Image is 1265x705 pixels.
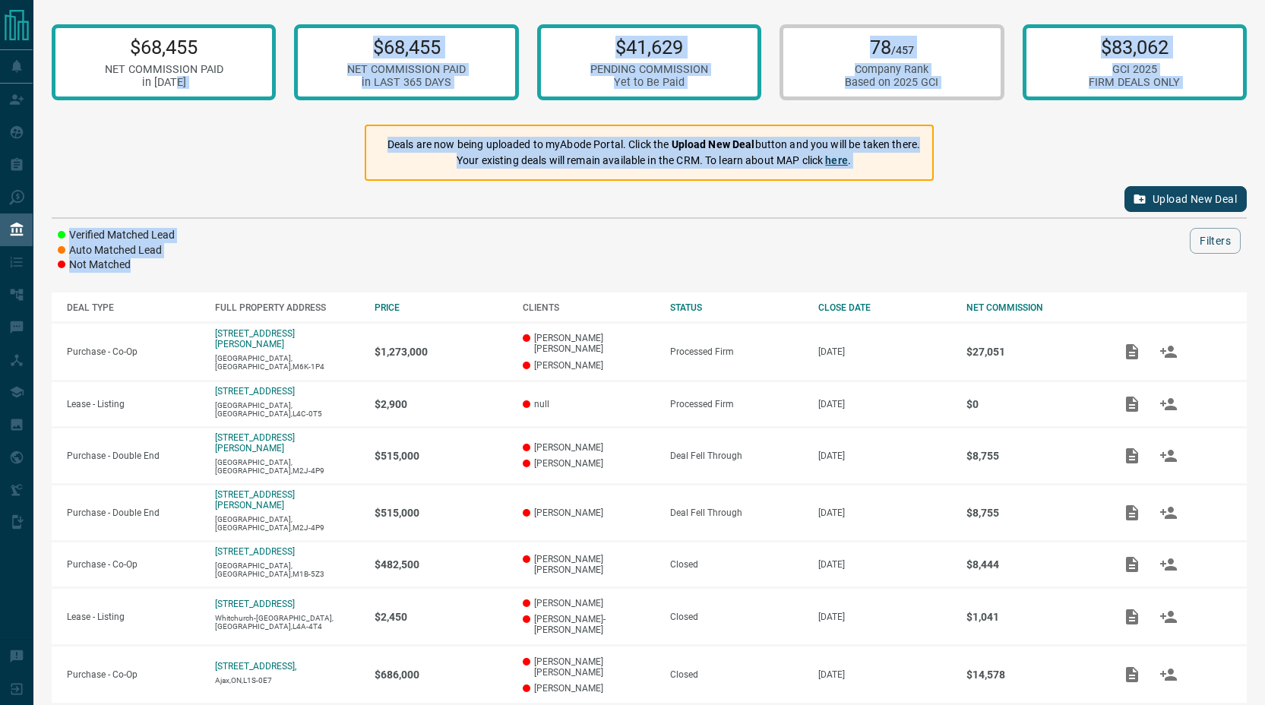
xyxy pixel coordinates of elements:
p: $8,755 [966,450,1099,462]
p: Lease - Listing [67,399,200,409]
span: Add / View Documents [1114,450,1150,460]
p: [PERSON_NAME] [523,360,656,371]
p: Purchase - Double End [67,507,200,518]
button: Upload New Deal [1124,186,1247,212]
a: [STREET_ADDRESS][PERSON_NAME] [215,489,295,511]
div: STATUS [670,302,803,313]
p: [DATE] [818,612,951,622]
p: [DATE] [818,346,951,357]
p: [PERSON_NAME] [523,458,656,469]
div: CLIENTS [523,302,656,313]
p: $515,000 [375,450,508,462]
div: Deal Fell Through [670,507,803,518]
p: $1,273,000 [375,346,508,358]
p: $482,500 [375,558,508,571]
button: Filters [1190,228,1241,254]
div: FIRM DEALS ONLY [1089,76,1180,89]
span: Add / View Documents [1114,611,1150,621]
p: Purchase - Co-Op [67,346,200,357]
a: [STREET_ADDRESS] [215,546,295,557]
span: Match Clients [1150,611,1187,621]
p: Purchase - Co-Op [67,669,200,680]
p: [PERSON_NAME] [523,507,656,518]
div: in LAST 365 DAYS [347,76,466,89]
div: PENDING COMMISSION [590,63,708,76]
span: Match Clients [1150,669,1187,679]
div: Processed Firm [670,399,803,409]
div: in [DATE] [105,76,223,89]
p: [DATE] [818,507,951,518]
p: [PERSON_NAME] [PERSON_NAME] [523,554,656,575]
p: [GEOGRAPHIC_DATA],[GEOGRAPHIC_DATA],M2J-4P9 [215,458,359,475]
div: FULL PROPERTY ADDRESS [215,302,359,313]
div: Closed [670,612,803,622]
p: [DATE] [818,399,951,409]
p: [GEOGRAPHIC_DATA],[GEOGRAPHIC_DATA],M2J-4P9 [215,515,359,532]
p: $68,455 [105,36,223,58]
span: Add / View Documents [1114,507,1150,517]
p: [PERSON_NAME]-[PERSON_NAME] [523,614,656,635]
div: NET COMMISSION [966,302,1099,313]
p: Lease - Listing [67,612,200,622]
p: $27,051 [966,346,1099,358]
p: [DATE] [818,451,951,461]
span: Match Clients [1150,558,1187,569]
div: DEAL TYPE [67,302,200,313]
li: Verified Matched Lead [58,228,175,243]
p: [DATE] [818,669,951,680]
a: [STREET_ADDRESS][PERSON_NAME] [215,432,295,454]
div: NET COMMISSION PAID [347,63,466,76]
p: $8,755 [966,507,1099,519]
p: [DATE] [818,559,951,570]
p: Whitchurch-[GEOGRAPHIC_DATA],[GEOGRAPHIC_DATA],L4A-4T4 [215,614,359,631]
p: [GEOGRAPHIC_DATA],[GEOGRAPHIC_DATA],M6K-1P4 [215,354,359,371]
p: 78 [845,36,938,58]
p: Purchase - Double End [67,451,200,461]
a: [STREET_ADDRESS] [215,599,295,609]
span: Add / View Documents [1114,398,1150,409]
a: [STREET_ADDRESS] [215,386,295,397]
p: Ajax,ON,L1S-0E7 [215,676,359,684]
div: GCI 2025 [1089,63,1180,76]
div: Closed [670,559,803,570]
span: Add / View Documents [1114,346,1150,356]
li: Auto Matched Lead [58,243,175,258]
p: $686,000 [375,669,508,681]
span: /457 [891,44,914,57]
span: Add / View Documents [1114,669,1150,679]
p: Purchase - Co-Op [67,559,200,570]
p: Your existing deals will remain available in the CRM. To learn about MAP click . [387,153,920,169]
li: Not Matched [58,258,175,273]
p: null [523,399,656,409]
p: $2,900 [375,398,508,410]
p: [GEOGRAPHIC_DATA],[GEOGRAPHIC_DATA],M1B-5Z3 [215,561,359,578]
p: [PERSON_NAME] [PERSON_NAME] [523,333,656,354]
p: $1,041 [966,611,1099,623]
div: Processed Firm [670,346,803,357]
div: CLOSE DATE [818,302,951,313]
a: here [825,154,848,166]
p: $68,455 [347,36,466,58]
strong: Upload New Deal [672,138,755,150]
div: Based on 2025 GCI [845,76,938,89]
p: $0 [966,398,1099,410]
p: Deals are now being uploaded to myAbode Portal. Click the button and you will be taken there. [387,137,920,153]
p: $14,578 [966,669,1099,681]
p: $83,062 [1089,36,1180,58]
p: $2,450 [375,611,508,623]
p: [PERSON_NAME] [PERSON_NAME] [523,656,656,678]
a: [STREET_ADDRESS][PERSON_NAME] [215,328,295,349]
span: Match Clients [1150,398,1187,409]
p: [PERSON_NAME] [523,683,656,694]
p: $41,629 [590,36,708,58]
a: [STREET_ADDRESS], [215,661,296,672]
div: Company Rank [845,63,938,76]
p: [PERSON_NAME] [523,442,656,453]
div: Yet to Be Paid [590,76,708,89]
